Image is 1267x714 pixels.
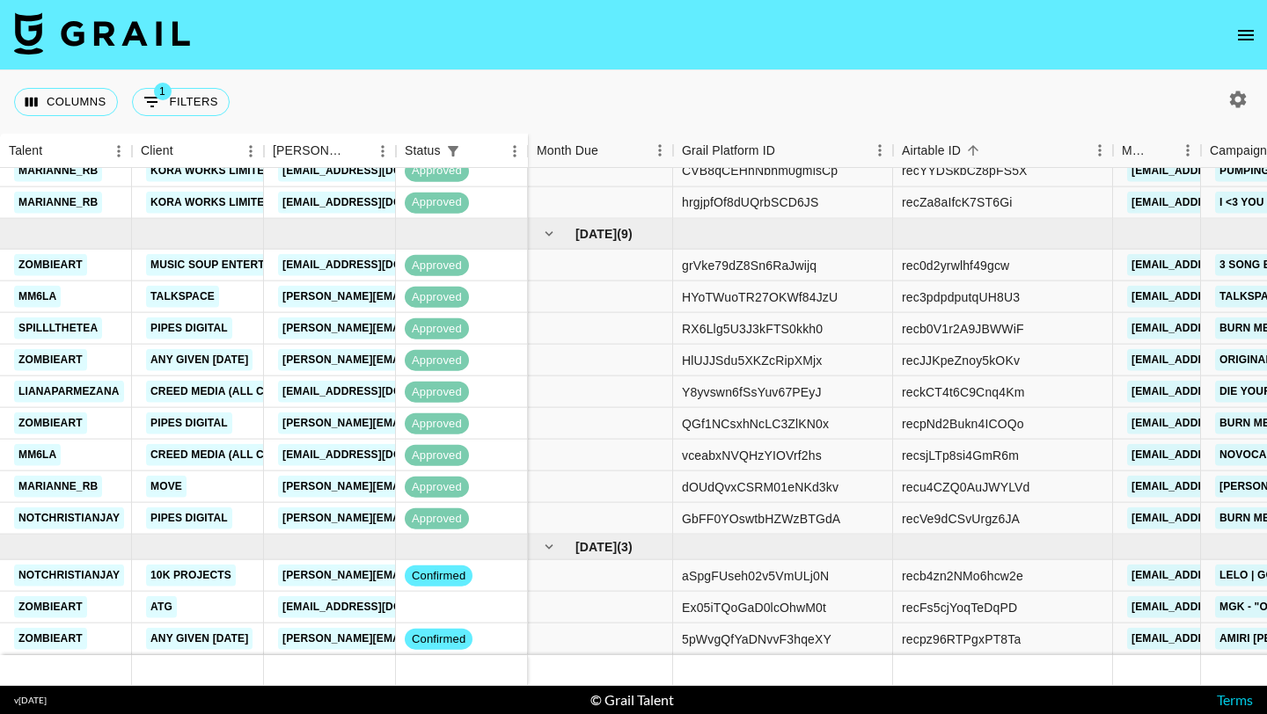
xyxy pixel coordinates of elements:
div: dOUdQvxCSRM01eNKd3kv [682,477,839,495]
div: Status [405,134,441,168]
div: GbFF0YOswtbHZWzBTGdA [682,509,840,527]
div: recu4CZQ0AuJWYLVd [902,477,1029,495]
span: [DATE] [575,225,617,243]
button: Sort [42,139,67,164]
a: notchristianjay [14,565,124,586]
span: approved [405,383,469,400]
div: recVe9dCSvUrgz6JA [902,509,1020,527]
div: Airtable ID [893,134,1113,168]
button: Sort [1150,138,1175,163]
div: recYYDSkbCz8pFS5X [902,162,1028,179]
a: [PERSON_NAME][EMAIL_ADDRESS][DOMAIN_NAME] [278,349,565,371]
a: Any given [DATE] [146,349,253,371]
span: approved [405,257,469,273]
a: notchristianjay [14,507,124,529]
a: Creed Media (All Campaigns) [146,381,329,403]
span: ( 3 ) [617,538,633,556]
span: approved [405,163,469,179]
a: 10k Projects [146,565,236,586]
a: Terms [1217,691,1253,708]
div: 1 active filter [441,139,465,164]
div: reckCT4t6C9Cnq4Km [902,382,1025,400]
div: recJJKpeZnoy5kOKv [902,351,1020,368]
span: ( 9 ) [617,225,633,243]
a: [EMAIL_ADDRESS][DOMAIN_NAME] [278,192,475,214]
span: 1 [154,83,172,100]
a: Pipes Digital [146,507,232,529]
div: recFs5cjYoqTeDqPD [902,598,1017,616]
button: Select columns [14,88,118,116]
a: mm6la [14,286,61,308]
button: Menu [1175,137,1201,164]
button: hide children [537,222,561,246]
button: Show filters [441,139,465,164]
a: marianne_rb [14,476,102,498]
div: grVke79dZ8Sn6RaJwijq [682,256,817,273]
button: hide children [537,535,561,559]
span: approved [405,320,469,337]
div: CVB8qCEHhNbhm0gmisCp [682,162,838,179]
div: HlUJJSdu5XKZcRipXMjx [682,351,822,368]
span: [DATE] [575,538,617,556]
div: Ex05iTQoGaD0lcOhwM0t [682,598,826,616]
div: Manager [1122,134,1150,168]
a: ATG [146,596,177,618]
button: Show filters [132,88,230,116]
a: MOVE [146,476,187,498]
a: [PERSON_NAME][EMAIL_ADDRESS][PERSON_NAME][DOMAIN_NAME] [278,565,655,586]
a: zombieart [14,349,87,371]
div: recpz96RTPgxPT8Ta [902,630,1021,647]
a: [PERSON_NAME][EMAIL_ADDRESS][DOMAIN_NAME] [278,412,565,434]
div: Grail Platform ID [682,134,775,168]
div: Manager [1113,134,1201,168]
span: approved [405,510,469,527]
div: aSpgFUseh02v5VmULj0N [682,566,829,584]
div: QGf1NCsxhNcLC3ZlKN0x [682,414,829,432]
span: approved [405,288,469,305]
button: Menu [502,138,528,164]
a: [EMAIL_ADDRESS][DOMAIN_NAME] [278,444,475,466]
button: Menu [647,137,673,164]
button: Sort [465,139,490,164]
button: Menu [1087,137,1113,164]
a: marianne_rb [14,192,102,214]
a: zombieart [14,254,87,276]
a: Pipes Digital [146,412,232,434]
span: confirmed [405,567,472,584]
button: Sort [775,138,800,163]
a: zombieart [14,596,87,618]
button: Sort [173,139,198,164]
img: Grail Talent [14,12,190,55]
a: zombieart [14,412,87,434]
a: [EMAIL_ADDRESS][DOMAIN_NAME] [278,254,475,276]
button: Sort [345,139,370,164]
a: [PERSON_NAME][EMAIL_ADDRESS][DOMAIN_NAME] [278,476,565,498]
a: [EMAIL_ADDRESS][DOMAIN_NAME] [278,596,475,618]
a: lianaparmezana [14,381,124,403]
a: [PERSON_NAME][EMAIL_ADDRESS][DOMAIN_NAME] [278,507,565,529]
div: Y8yvswn6fSsYuv67PEyJ [682,382,822,400]
a: [PERSON_NAME][EMAIL_ADDRESS][PERSON_NAME][DOMAIN_NAME] [278,286,655,308]
div: RX6Llg5U3J3kFTS0kkh0 [682,319,823,337]
a: KORA WORKS LIMITED [146,192,276,214]
a: Any given [DATE] [146,628,253,650]
a: Creed Media (All Campaigns) [146,444,329,466]
div: Grail Platform ID [673,134,893,168]
a: Music Soup Entertainment [146,254,318,276]
div: Month Due [537,134,598,168]
div: rec3pdpdputqUH8U3 [902,288,1020,305]
div: v [DATE] [14,695,47,706]
span: approved [405,352,469,368]
div: hrgjpfOf8dUQrbSCD6JS [682,193,819,211]
div: [PERSON_NAME] [273,134,345,168]
div: recsjLTp8si4GmR6m [902,446,1019,463]
span: approved [405,447,469,463]
button: open drawer [1228,18,1263,53]
button: Menu [370,138,396,164]
a: zombieart [14,628,87,650]
div: Airtable ID [902,134,961,168]
button: Menu [106,138,132,164]
a: [EMAIL_ADDRESS][DOMAIN_NAME] [278,381,475,403]
a: mm6la [14,444,61,466]
a: marianne_rb [14,160,102,182]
